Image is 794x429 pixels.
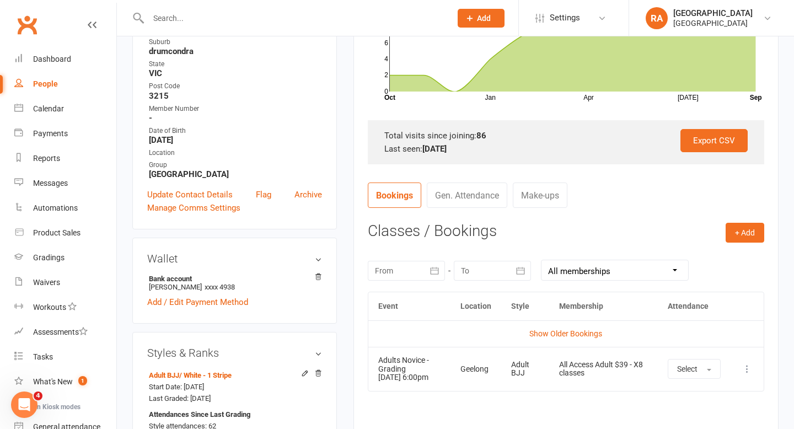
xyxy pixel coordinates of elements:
[450,292,501,320] th: Location
[549,292,657,320] th: Membership
[147,201,240,214] a: Manage Comms Settings
[14,221,116,245] a: Product Sales
[149,104,322,114] div: Member Number
[179,371,232,379] span: / White - 1 Stripe
[147,273,322,293] li: [PERSON_NAME]
[78,376,87,385] span: 1
[368,292,450,320] th: Event
[513,183,567,208] a: Make-ups
[378,356,441,373] div: Adults Novice - Grading
[368,347,450,390] td: [DATE] 6:00pm
[14,171,116,196] a: Messages
[668,359,721,379] button: Select
[33,55,71,63] div: Dashboard
[33,377,73,386] div: What's New
[427,183,507,208] a: Gen. Attendance
[33,228,81,237] div: Product Sales
[33,154,60,163] div: Reports
[677,364,698,373] span: Select
[422,144,447,154] strong: [DATE]
[33,303,66,312] div: Workouts
[147,347,322,359] h3: Styles & Ranks
[14,320,116,345] a: Assessments
[14,196,116,221] a: Automations
[147,296,248,309] a: Add / Edit Payment Method
[14,47,116,72] a: Dashboard
[294,188,322,201] a: Archive
[14,96,116,121] a: Calendar
[33,253,65,262] div: Gradings
[368,183,421,208] a: Bookings
[149,275,316,283] strong: Bank account
[476,131,486,141] strong: 86
[147,253,322,265] h3: Wallet
[14,345,116,369] a: Tasks
[13,11,41,39] a: Clubworx
[149,394,211,403] span: Last Graded: [DATE]
[256,188,271,201] a: Flag
[149,371,232,379] a: Adult BJJ
[14,146,116,171] a: Reports
[33,203,78,212] div: Automations
[14,245,116,270] a: Gradings
[149,169,322,179] strong: [GEOGRAPHIC_DATA]
[458,9,505,28] button: Add
[33,104,64,113] div: Calendar
[646,7,668,29] div: RA
[501,292,550,320] th: Style
[460,365,491,373] div: Geelong
[550,6,580,30] span: Settings
[149,126,322,136] div: Date of Birth
[14,72,116,96] a: People
[149,135,322,145] strong: [DATE]
[477,14,491,23] span: Add
[149,59,322,69] div: State
[673,8,753,18] div: [GEOGRAPHIC_DATA]
[149,113,322,123] strong: -
[726,223,764,243] button: + Add
[149,46,322,56] strong: drumcondra
[149,409,250,421] strong: Attendances Since Last Grading
[559,361,647,378] div: All Access Adult $39 - X8 classes
[33,352,53,361] div: Tasks
[14,121,116,146] a: Payments
[11,392,37,418] iframe: Intercom live chat
[14,295,116,320] a: Workouts
[33,79,58,88] div: People
[511,361,540,378] div: Adult BJJ
[368,223,764,240] h3: Classes / Bookings
[33,129,68,138] div: Payments
[14,270,116,295] a: Waivers
[149,81,322,92] div: Post Code
[145,10,443,26] input: Search...
[149,91,322,101] strong: 3215
[14,369,116,394] a: What's New1
[680,129,748,152] a: Export CSV
[529,329,602,338] a: Show Older Bookings
[384,129,748,142] div: Total visits since joining:
[658,292,731,320] th: Attendance
[384,142,748,155] div: Last seen:
[147,188,233,201] a: Update Contact Details
[673,18,753,28] div: [GEOGRAPHIC_DATA]
[149,37,322,47] div: Suburb
[205,283,235,291] span: xxxx 4938
[149,383,204,391] span: Start Date: [DATE]
[149,148,322,158] div: Location
[149,68,322,78] strong: VIC
[33,278,60,287] div: Waivers
[34,392,42,400] span: 4
[33,179,68,187] div: Messages
[33,328,88,336] div: Assessments
[149,160,322,170] div: Group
